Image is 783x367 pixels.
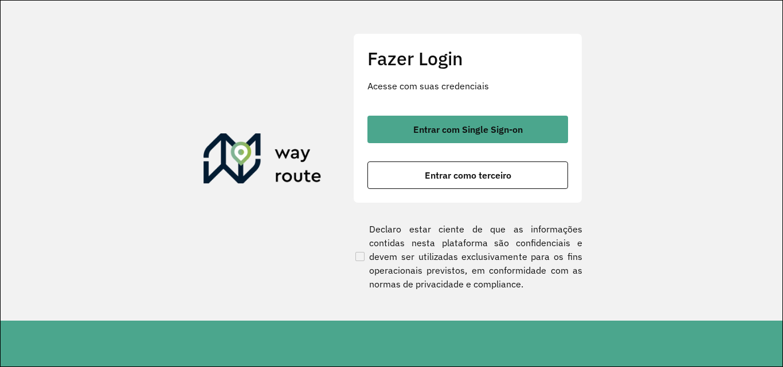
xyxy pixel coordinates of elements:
[367,48,568,69] h2: Fazer Login
[353,222,582,291] label: Declaro estar ciente de que as informações contidas nesta plataforma são confidenciais e devem se...
[367,116,568,143] button: button
[425,171,511,180] span: Entrar como terceiro
[367,161,568,189] button: button
[203,133,322,188] img: Roteirizador AmbevTech
[413,125,523,134] span: Entrar com Single Sign-on
[367,79,568,93] p: Acesse com suas credenciais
